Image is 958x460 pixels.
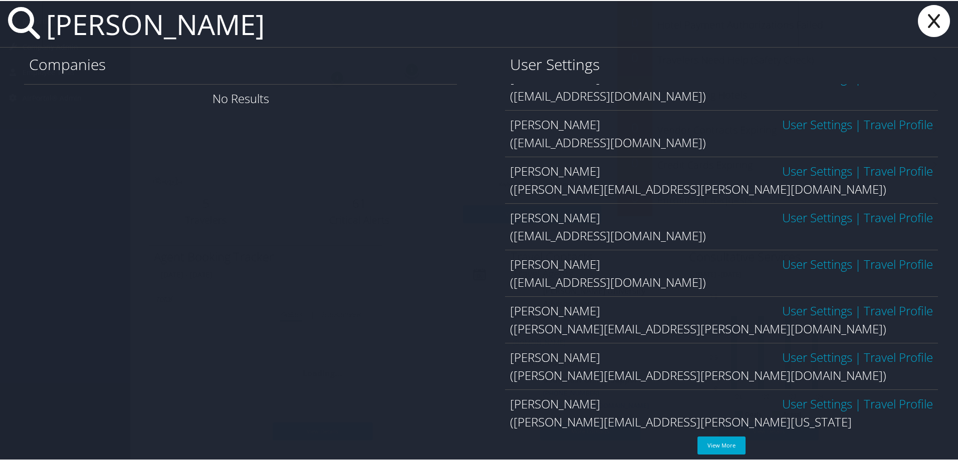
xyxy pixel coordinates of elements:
span: | [852,348,864,364]
span: [PERSON_NAME] [510,208,600,225]
div: ([EMAIL_ADDRESS][DOMAIN_NAME]) [510,272,933,290]
span: | [852,162,864,178]
a: User Settings [782,394,852,411]
span: [PERSON_NAME] [510,115,600,132]
span: [PERSON_NAME] [510,301,600,318]
span: [PERSON_NAME] [510,348,600,364]
span: | [852,301,864,318]
h1: Companies [29,53,452,74]
a: View OBT Profile [864,255,933,271]
a: View OBT Profile [864,208,933,225]
div: ([EMAIL_ADDRESS][DOMAIN_NAME]) [510,86,933,104]
span: | [852,115,864,132]
a: User Settings [782,162,852,178]
div: ([EMAIL_ADDRESS][DOMAIN_NAME]) [510,133,933,151]
span: | [852,394,864,411]
a: View OBT Profile [864,348,933,364]
div: ([PERSON_NAME][EMAIL_ADDRESS][PERSON_NAME][US_STATE][DOMAIN_NAME]) [510,412,933,448]
a: User Settings [782,115,852,132]
span: [PERSON_NAME] [510,255,600,271]
a: View OBT Profile [864,301,933,318]
a: View OBT Profile [864,115,933,132]
div: No Results [24,83,457,112]
div: ([PERSON_NAME][EMAIL_ADDRESS][PERSON_NAME][DOMAIN_NAME]) [510,179,933,197]
a: View More [697,435,746,453]
span: [PERSON_NAME] [510,162,600,178]
span: | [852,208,864,225]
span: [PERSON_NAME] [510,394,600,411]
a: User Settings [782,208,852,225]
a: User Settings [782,255,852,271]
a: View OBT Profile [864,162,933,178]
span: | [852,255,864,271]
div: ([EMAIL_ADDRESS][DOMAIN_NAME]) [510,226,933,244]
a: User Settings [782,348,852,364]
h1: User Settings [510,53,933,74]
div: ([PERSON_NAME][EMAIL_ADDRESS][PERSON_NAME][DOMAIN_NAME]) [510,365,933,383]
a: View OBT Profile [864,394,933,411]
a: User Settings [782,301,852,318]
div: ([PERSON_NAME][EMAIL_ADDRESS][PERSON_NAME][DOMAIN_NAME]) [510,319,933,337]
